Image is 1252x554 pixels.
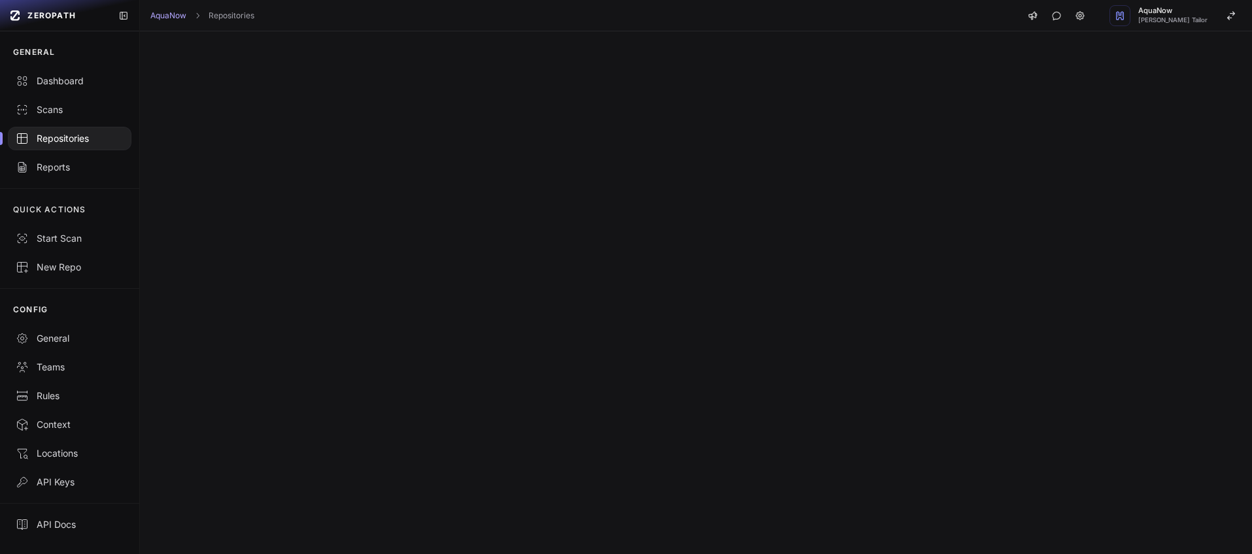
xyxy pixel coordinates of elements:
div: Dashboard [16,74,124,88]
div: API Keys [16,476,124,489]
a: AquaNow [150,10,186,21]
div: General [16,332,124,345]
div: Reports [16,161,124,174]
div: Locations [16,447,124,460]
nav: breadcrumb [150,10,254,21]
span: [PERSON_NAME] Tailor [1138,17,1208,24]
span: ZEROPATH [27,10,76,21]
div: Context [16,418,124,431]
div: Repositories [16,132,124,145]
p: GENERAL [13,47,55,57]
a: Repositories [209,10,254,21]
div: Start Scan [16,232,124,245]
div: Rules [16,389,124,402]
a: ZEROPATH [5,5,108,26]
div: API Docs [16,518,124,531]
span: AquaNow [1138,7,1208,14]
div: Scans [16,103,124,116]
p: CONFIG [13,304,48,315]
p: QUICK ACTIONS [13,204,86,215]
div: New Repo [16,261,124,274]
div: Teams [16,361,124,374]
svg: chevron right, [193,11,202,20]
